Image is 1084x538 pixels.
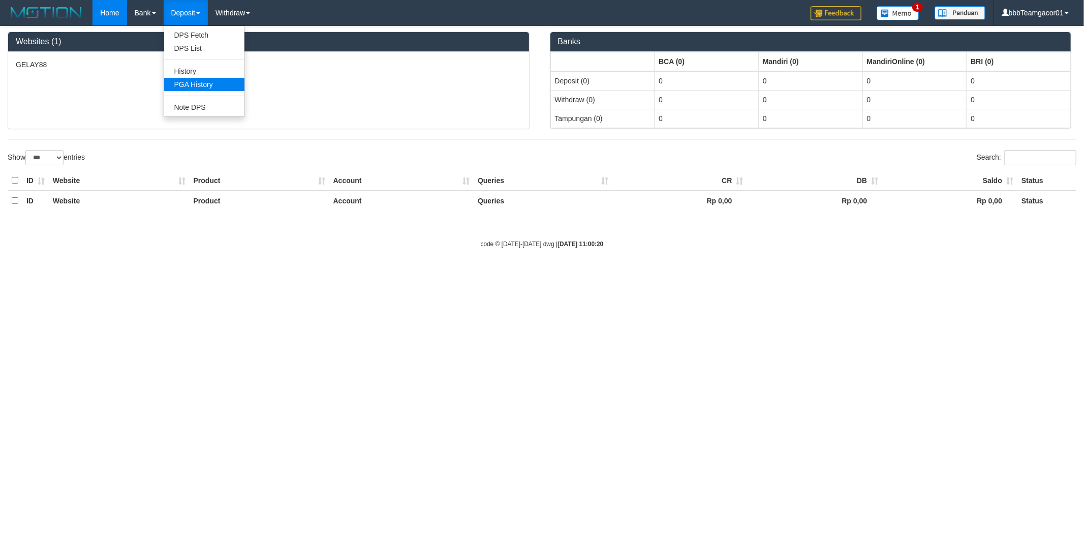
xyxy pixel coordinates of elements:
th: Group: activate to sort column ascending [967,52,1071,71]
th: Rp 0,00 [882,191,1017,211]
th: Account [329,191,474,211]
th: Website [49,191,190,211]
td: 0 [758,90,862,109]
td: 0 [967,109,1071,128]
th: Group: activate to sort column ascending [862,52,967,71]
td: 0 [655,90,759,109]
th: Status [1017,171,1076,191]
p: GELAY88 [16,59,521,70]
th: Queries [474,191,612,211]
span: 1 [912,3,923,12]
select: Showentries [25,150,64,165]
strong: [DATE] 11:00:20 [558,241,603,248]
th: ID [22,171,49,191]
th: Queries [474,171,612,191]
td: 0 [655,109,759,128]
th: Website [49,171,190,191]
th: Status [1017,191,1076,211]
label: Search: [977,150,1076,165]
th: Group: activate to sort column ascending [550,52,655,71]
a: PGA History [164,78,244,91]
h3: Websites (1) [16,37,521,46]
img: MOTION_logo.png [8,5,85,20]
td: 0 [758,71,862,91]
th: Account [329,171,474,191]
input: Search: [1004,150,1076,165]
td: Tampungan (0) [550,109,655,128]
th: Rp 0,00 [612,191,748,211]
h3: Banks [558,37,1064,46]
th: Saldo [882,171,1017,191]
th: CR [612,171,748,191]
td: 0 [967,71,1071,91]
a: DPS List [164,42,244,55]
th: DB [748,171,883,191]
td: 0 [862,71,967,91]
img: Button%20Memo.svg [877,6,919,20]
td: 0 [655,71,759,91]
th: Rp 0,00 [748,191,883,211]
td: 0 [862,90,967,109]
a: History [164,65,244,78]
img: panduan.png [935,6,985,20]
a: DPS Fetch [164,28,244,42]
th: Product [190,171,329,191]
td: Deposit (0) [550,71,655,91]
th: Group: activate to sort column ascending [758,52,862,71]
label: Show entries [8,150,85,165]
img: Feedback.jpg [811,6,861,20]
small: code © [DATE]-[DATE] dwg | [481,241,604,248]
td: 0 [758,109,862,128]
th: ID [22,191,49,211]
td: 0 [862,109,967,128]
th: Group: activate to sort column ascending [655,52,759,71]
td: 0 [967,90,1071,109]
a: Note DPS [164,101,244,114]
th: Product [190,191,329,211]
td: Withdraw (0) [550,90,655,109]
